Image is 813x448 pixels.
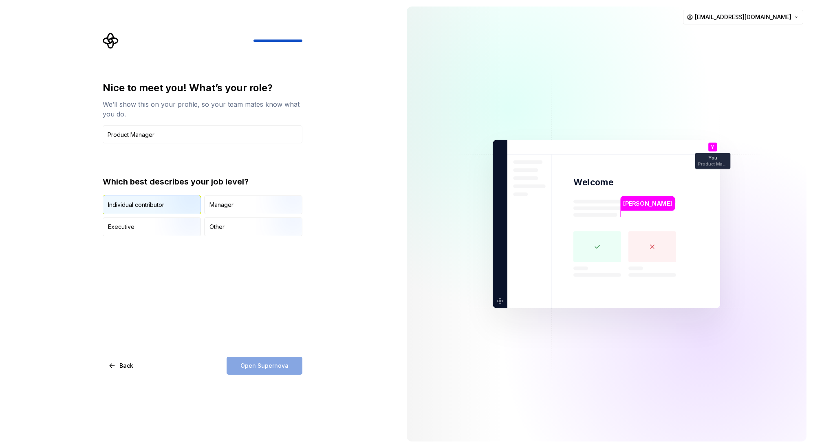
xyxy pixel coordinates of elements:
input: Job title [103,125,302,143]
div: Executive [108,223,134,231]
p: Product Manager [698,162,727,166]
p: You [709,156,717,160]
div: Nice to meet you! What’s your role? [103,81,302,94]
div: Manager [209,201,234,209]
span: Back [119,362,133,370]
p: Y [711,145,714,149]
div: Other [209,223,225,231]
svg: Supernova Logo [103,33,119,49]
button: [EMAIL_ADDRESS][DOMAIN_NAME] [683,10,803,24]
span: [EMAIL_ADDRESS][DOMAIN_NAME] [695,13,791,21]
div: Which best describes your job level? [103,176,302,187]
div: Individual contributor [108,201,164,209]
p: Welcome [573,176,613,188]
button: Back [103,357,140,375]
div: We’ll show this on your profile, so your team mates know what you do. [103,99,302,119]
p: [PERSON_NAME] [624,199,672,208]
